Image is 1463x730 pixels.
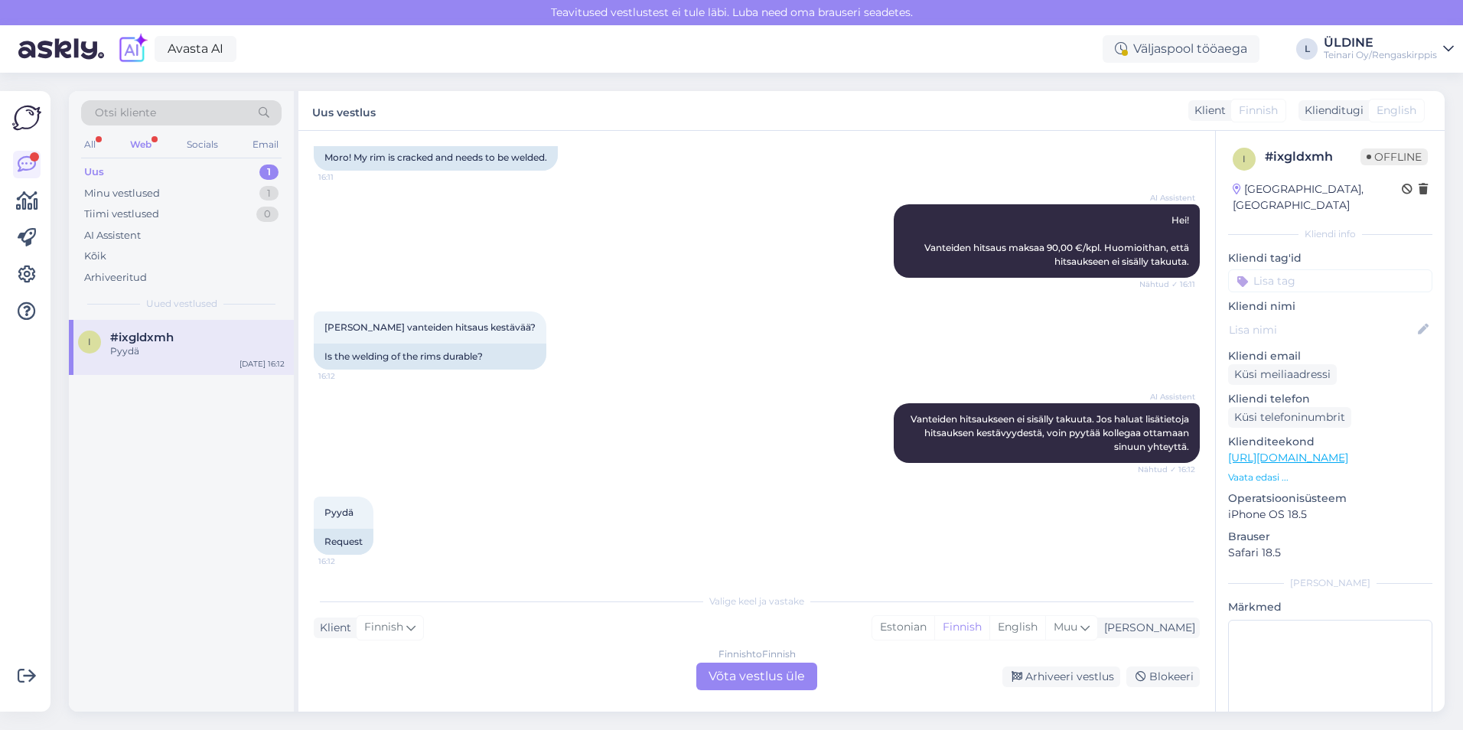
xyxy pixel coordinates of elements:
div: Web [127,135,155,155]
div: 1 [259,165,279,180]
div: Väljaspool tööaega [1103,35,1259,63]
div: [PERSON_NAME] [1228,576,1432,590]
div: Valige keel ja vastake [314,595,1200,608]
div: 0 [256,207,279,222]
span: i [1243,153,1246,165]
span: Otsi kliente [95,105,156,121]
div: L [1296,38,1318,60]
span: i [88,336,91,347]
div: Pyydä [110,344,285,358]
div: Küsi meiliaadressi [1228,364,1337,385]
input: Lisa tag [1228,269,1432,292]
span: Nähtud ✓ 16:12 [1138,464,1195,475]
div: All [81,135,99,155]
span: [PERSON_NAME] vanteiden hitsaus kestävää? [324,321,536,333]
div: Tiimi vestlused [84,207,159,222]
div: Küsi telefoninumbrit [1228,407,1351,428]
div: 1 [259,186,279,201]
span: Nähtud ✓ 16:11 [1138,279,1195,290]
input: Lisa nimi [1229,321,1415,338]
div: Teinari Oy/Rengaskirppis [1324,49,1437,61]
p: Safari 18.5 [1228,545,1432,561]
span: Vanteiden hitsaukseen ei sisälly takuuta. Jos haluat lisätietoja hitsauksen kestävyydestä, voin p... [911,413,1191,452]
div: Arhiveeri vestlus [1002,666,1120,687]
p: Brauser [1228,529,1432,545]
div: AI Assistent [84,228,141,243]
div: Klient [1188,103,1226,119]
p: Kliendi telefon [1228,391,1432,407]
div: Uus [84,165,104,180]
span: Offline [1360,148,1428,165]
p: Märkmed [1228,599,1432,615]
p: iPhone OS 18.5 [1228,507,1432,523]
div: Kõik [84,249,106,264]
span: 16:11 [318,171,376,183]
div: Arhiveeritud [84,270,147,285]
div: Is the welding of the rims durable? [314,344,546,370]
div: Klient [314,620,351,636]
div: Kliendi info [1228,227,1432,241]
span: Muu [1054,620,1077,634]
div: Võta vestlus üle [696,663,817,690]
p: Klienditeekond [1228,434,1432,450]
span: Pyydä [324,507,354,518]
div: Minu vestlused [84,186,160,201]
p: Kliendi email [1228,348,1432,364]
span: AI Assistent [1138,391,1195,402]
div: # ixgldxmh [1265,148,1360,166]
div: Klienditugi [1298,103,1364,119]
a: [URL][DOMAIN_NAME] [1228,451,1348,464]
div: Blokeeri [1126,666,1200,687]
div: Finnish to Finnish [718,647,796,661]
p: Vaata edasi ... [1228,471,1432,484]
p: Kliendi tag'id [1228,250,1432,266]
div: Request [314,529,373,555]
span: Finnish [364,619,403,636]
span: Finnish [1239,103,1278,119]
p: Kliendi nimi [1228,298,1432,314]
img: Askly Logo [12,103,41,132]
span: 16:12 [318,370,376,382]
div: Socials [184,135,221,155]
div: ÜLDINE [1324,37,1437,49]
div: English [989,616,1045,639]
label: Uus vestlus [312,100,376,121]
span: Uued vestlused [146,297,217,311]
span: English [1377,103,1416,119]
a: Avasta AI [155,36,236,62]
div: Estonian [872,616,934,639]
span: #ixgldxmh [110,331,174,344]
div: [GEOGRAPHIC_DATA], [GEOGRAPHIC_DATA] [1233,181,1402,213]
div: [PERSON_NAME] [1098,620,1195,636]
div: Email [249,135,282,155]
p: Operatsioonisüsteem [1228,490,1432,507]
div: Moro! My rim is cracked and needs to be welded. [314,145,558,171]
span: AI Assistent [1138,192,1195,204]
div: [DATE] 16:12 [239,358,285,370]
a: ÜLDINETeinari Oy/Rengaskirppis [1324,37,1454,61]
div: Finnish [934,616,989,639]
img: explore-ai [116,33,148,65]
span: 16:12 [318,556,376,567]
